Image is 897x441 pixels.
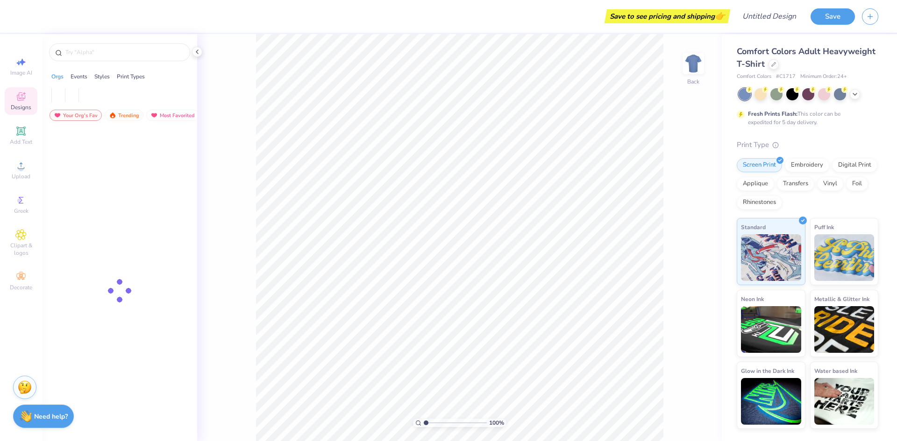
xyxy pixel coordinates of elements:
[814,378,875,425] img: Water based Ink
[109,112,116,119] img: trending.gif
[64,48,184,57] input: Try "Alpha"
[94,72,110,81] div: Styles
[10,284,32,291] span: Decorate
[737,177,774,191] div: Applique
[117,72,145,81] div: Print Types
[14,207,28,215] span: Greek
[71,72,87,81] div: Events
[741,378,801,425] img: Glow in the Dark Ink
[741,294,764,304] span: Neon Ink
[10,138,32,146] span: Add Text
[814,234,875,281] img: Puff Ink
[748,110,797,118] strong: Fresh Prints Flash:
[54,112,61,119] img: most_fav.gif
[150,112,158,119] img: most_fav.gif
[748,110,863,126] div: This color can be expedited for 5 day delivery.
[687,77,699,86] div: Back
[832,158,877,172] div: Digital Print
[11,104,31,111] span: Designs
[785,158,829,172] div: Embroidery
[800,73,847,81] span: Minimum Order: 24 +
[811,8,855,25] button: Save
[737,140,878,150] div: Print Type
[5,242,37,257] span: Clipart & logos
[146,110,199,121] div: Most Favorited
[846,177,868,191] div: Foil
[741,234,801,281] img: Standard
[737,73,771,81] span: Comfort Colors
[51,72,64,81] div: Orgs
[34,412,68,421] strong: Need help?
[814,306,875,353] img: Metallic & Glitter Ink
[737,46,876,70] span: Comfort Colors Adult Heavyweight T-Shirt
[737,196,782,210] div: Rhinestones
[741,366,794,376] span: Glow in the Dark Ink
[737,158,782,172] div: Screen Print
[814,222,834,232] span: Puff Ink
[12,173,30,180] span: Upload
[817,177,843,191] div: Vinyl
[607,9,728,23] div: Save to see pricing and shipping
[814,366,857,376] span: Water based Ink
[777,177,814,191] div: Transfers
[735,7,804,26] input: Untitled Design
[684,54,703,73] img: Back
[814,294,869,304] span: Metallic & Glitter Ink
[741,306,801,353] img: Neon Ink
[776,73,796,81] span: # C1717
[50,110,102,121] div: Your Org's Fav
[741,222,766,232] span: Standard
[105,110,143,121] div: Trending
[10,69,32,77] span: Image AI
[715,10,725,21] span: 👉
[489,419,504,427] span: 100 %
